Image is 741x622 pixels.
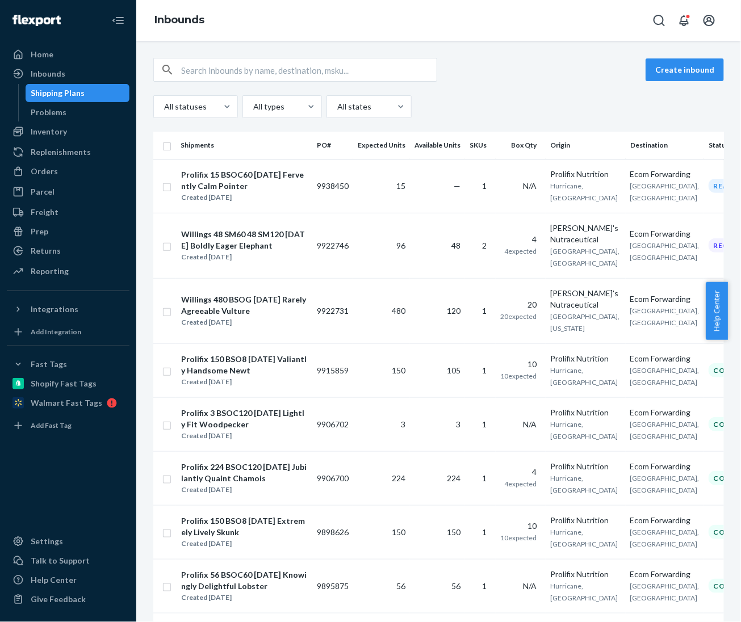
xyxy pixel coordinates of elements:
div: Add Fast Tag [31,421,72,430]
div: Created [DATE] [181,376,307,388]
span: 1 [482,181,487,191]
span: [GEOGRAPHIC_DATA], [GEOGRAPHIC_DATA] [630,528,700,548]
a: Problems [26,103,130,121]
th: Shipments [176,132,312,159]
span: 120 [447,306,460,316]
div: Inventory [31,126,67,137]
span: 150 [392,527,405,537]
div: Prolifix 15 BSOC60 [DATE] Fervently Calm Pointer [181,169,307,192]
div: 20 [500,299,537,310]
div: Created [DATE] [181,251,307,263]
div: Ecom Forwarding [630,353,700,364]
span: [GEOGRAPHIC_DATA], [GEOGRAPHIC_DATA] [630,474,700,494]
span: Hurricane, [GEOGRAPHIC_DATA] [550,582,618,602]
div: Willings 48 SM60 48 SM120 [DATE] Boldly Eager Elephant [181,229,307,251]
div: Prolifix Nutrition [550,569,621,580]
div: Talk to Support [31,555,90,566]
div: Returns [31,245,61,257]
a: Parcel [7,183,129,201]
div: 4 [500,466,537,478]
span: 224 [447,473,460,483]
div: Give Feedback [31,594,86,605]
a: Inbounds [7,65,129,83]
a: Add Fast Tag [7,417,129,435]
td: 9898626 [312,505,353,559]
div: Prolifix 3 BSOC120 [DATE] Lightly Fit Woodpecker [181,407,307,430]
div: Replenishments [31,146,91,158]
div: Prolifix Nutrition [550,515,621,526]
span: Hurricane, [GEOGRAPHIC_DATA] [550,528,618,548]
th: Destination [626,132,704,159]
button: Create inbound [646,58,724,81]
span: 1 [482,365,487,375]
span: [GEOGRAPHIC_DATA], [GEOGRAPHIC_DATA] [630,241,700,262]
span: 10 expected [500,372,537,380]
a: Replenishments [7,143,129,161]
div: [PERSON_NAME]'s Nutraceutical [550,222,621,245]
span: 4 expected [504,480,537,488]
span: N/A [523,419,537,429]
span: N/A [523,181,537,191]
div: Prolifix Nutrition [550,353,621,364]
span: 1 [482,527,487,537]
div: Orders [31,166,58,177]
span: [GEOGRAPHIC_DATA], [GEOGRAPHIC_DATA] [630,582,700,602]
span: Hurricane, [GEOGRAPHIC_DATA] [550,366,618,386]
span: 48 [451,241,460,250]
button: Fast Tags [7,355,129,373]
a: Prep [7,222,129,241]
div: Created [DATE] [181,317,307,328]
span: Help Center [706,282,728,340]
div: Help Center [31,574,77,586]
span: 1 [482,581,487,591]
span: 96 [396,241,405,250]
th: SKUs [465,132,496,159]
div: Ecom Forwarding [630,169,700,180]
input: All statuses [163,101,164,112]
div: Freight [31,207,58,218]
button: Open account menu [698,9,721,32]
span: [GEOGRAPHIC_DATA], [GEOGRAPHIC_DATA] [630,366,700,386]
a: Help Center [7,571,129,589]
div: 10 [500,520,537,532]
div: Ecom Forwarding [630,569,700,580]
span: 224 [392,473,405,483]
a: Home [7,45,129,64]
div: Prolifix Nutrition [550,461,621,472]
ol: breadcrumbs [145,4,213,37]
button: Open Search Box [648,9,671,32]
a: Orders [7,162,129,180]
div: Ecom Forwarding [630,228,700,239]
td: 9906700 [312,451,353,505]
div: Created [DATE] [181,538,307,549]
span: 1 [482,419,487,429]
button: Open notifications [673,9,696,32]
td: 9906702 [312,397,353,451]
div: Prolifix Nutrition [550,407,621,418]
div: Ecom Forwarding [630,461,700,472]
a: Returns [7,242,129,260]
div: Prolifix 150 BSO8 [DATE] Valiantly Handsome Newt [181,354,307,376]
a: Shipping Plans [26,84,130,102]
div: 10 [500,359,537,370]
div: [PERSON_NAME]'s Nutraceutical [550,288,621,310]
span: Hurricane, [GEOGRAPHIC_DATA] [550,474,618,494]
button: Close Navigation [107,9,129,32]
span: 20 expected [500,312,537,321]
th: Available Units [410,132,465,159]
span: N/A [523,581,537,591]
div: Created [DATE] [181,192,307,203]
span: [GEOGRAPHIC_DATA], [GEOGRAPHIC_DATA] [630,420,700,440]
th: Box Qty [496,132,546,159]
span: [GEOGRAPHIC_DATA], [US_STATE] [550,312,619,333]
div: 4 [500,234,537,245]
input: Search inbounds by name, destination, msku... [181,58,437,81]
span: 56 [451,581,460,591]
button: Give Feedback [7,590,129,608]
td: 9922746 [312,213,353,278]
button: Integrations [7,300,129,318]
div: Add Integration [31,327,81,337]
a: Walmart Fast Tags [7,394,129,412]
div: Shipping Plans [31,87,85,99]
span: 2 [482,241,487,250]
